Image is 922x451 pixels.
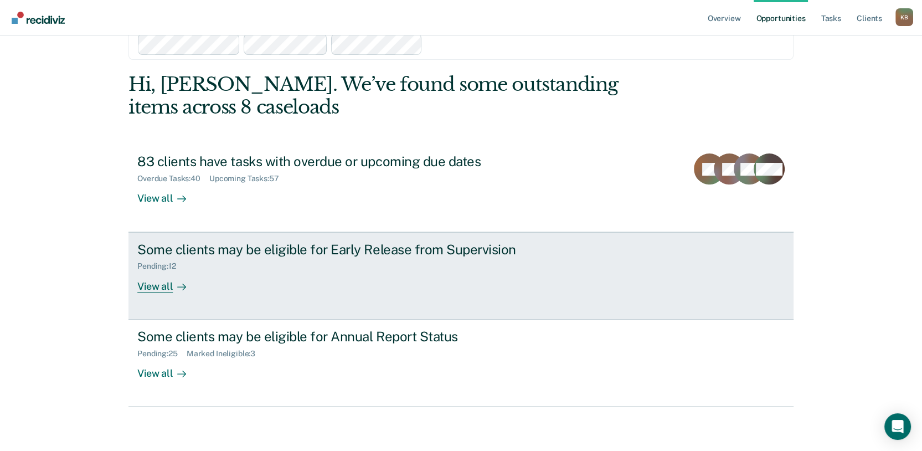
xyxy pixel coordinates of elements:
div: Some clients may be eligible for Annual Report Status [137,329,526,345]
div: Some clients may be eligible for Early Release from Supervision [137,242,526,258]
div: Hi, [PERSON_NAME]. We’ve found some outstanding items across 8 caseloads [128,73,661,119]
div: Open Intercom Messenger [884,413,911,440]
div: Pending : 12 [137,262,185,271]
div: View all [137,271,199,293]
a: 83 clients have tasks with overdue or upcoming due datesOverdue Tasks:40Upcoming Tasks:57View all [128,145,794,232]
a: Some clients may be eligible for Annual Report StatusPending:25Marked Ineligible:3View all [128,320,794,407]
div: Overdue Tasks : 40 [137,174,209,183]
div: View all [137,358,199,380]
div: K B [895,8,913,26]
button: Profile dropdown button [895,8,913,26]
a: Some clients may be eligible for Early Release from SupervisionPending:12View all [128,232,794,320]
div: View all [137,183,199,205]
div: Upcoming Tasks : 57 [209,174,288,183]
img: Recidiviz [12,12,65,24]
div: 83 clients have tasks with overdue or upcoming due dates [137,153,526,170]
div: Marked Ineligible : 3 [187,349,264,358]
div: Pending : 25 [137,349,187,358]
